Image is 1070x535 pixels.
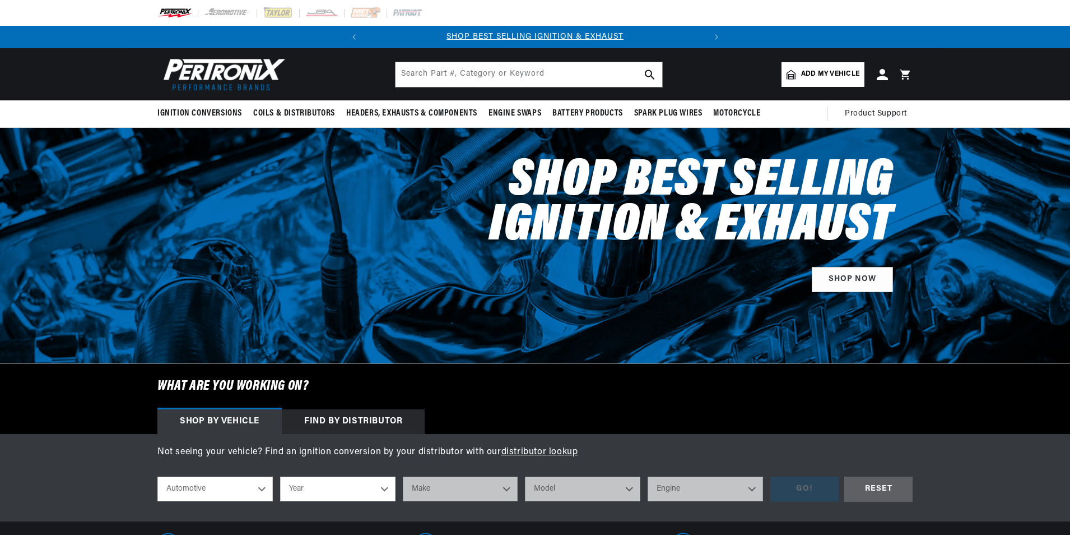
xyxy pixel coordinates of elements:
button: Translation missing: en.sections.announcements.previous_announcement [343,26,365,48]
span: Battery Products [552,108,623,119]
select: Model [525,477,640,501]
span: Headers, Exhausts & Components [346,108,477,119]
a: Add my vehicle [781,62,864,87]
select: Ride Type [157,477,273,501]
div: Find by Distributor [282,409,425,434]
summary: Coils & Distributors [248,100,341,127]
select: Engine [648,477,763,501]
h6: What are you working on? [129,364,941,409]
span: Spark Plug Wires [634,108,703,119]
summary: Battery Products [547,100,629,127]
button: Translation missing: en.sections.announcements.next_announcement [705,26,728,48]
span: Add my vehicle [801,69,859,80]
summary: Motorcycle [708,100,766,127]
select: Year [280,477,396,501]
span: Product Support [845,108,907,120]
input: Search Part #, Category or Keyword [396,62,662,87]
summary: Ignition Conversions [157,100,248,127]
span: Motorcycle [713,108,760,119]
a: distributor lookup [501,448,578,456]
div: Shop by vehicle [157,409,282,434]
summary: Spark Plug Wires [629,100,708,127]
span: Coils & Distributors [253,108,335,119]
button: search button [638,62,662,87]
div: 1 of 2 [365,31,705,43]
summary: Product Support [845,100,913,127]
a: SHOP NOW [812,267,893,292]
summary: Headers, Exhausts & Components [341,100,483,127]
p: Not seeing your vehicle? Find an ignition conversion by your distributor with our [157,445,913,460]
h2: Shop Best Selling Ignition & Exhaust [414,159,893,249]
a: SHOP BEST SELLING IGNITION & EXHAUST [446,33,624,41]
summary: Engine Swaps [483,100,547,127]
span: Ignition Conversions [157,108,242,119]
img: Pertronix [157,55,286,94]
div: Announcement [365,31,705,43]
span: Engine Swaps [489,108,541,119]
div: RESET [844,477,913,502]
slideshow-component: Translation missing: en.sections.announcements.announcement_bar [129,26,941,48]
select: Make [403,477,518,501]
